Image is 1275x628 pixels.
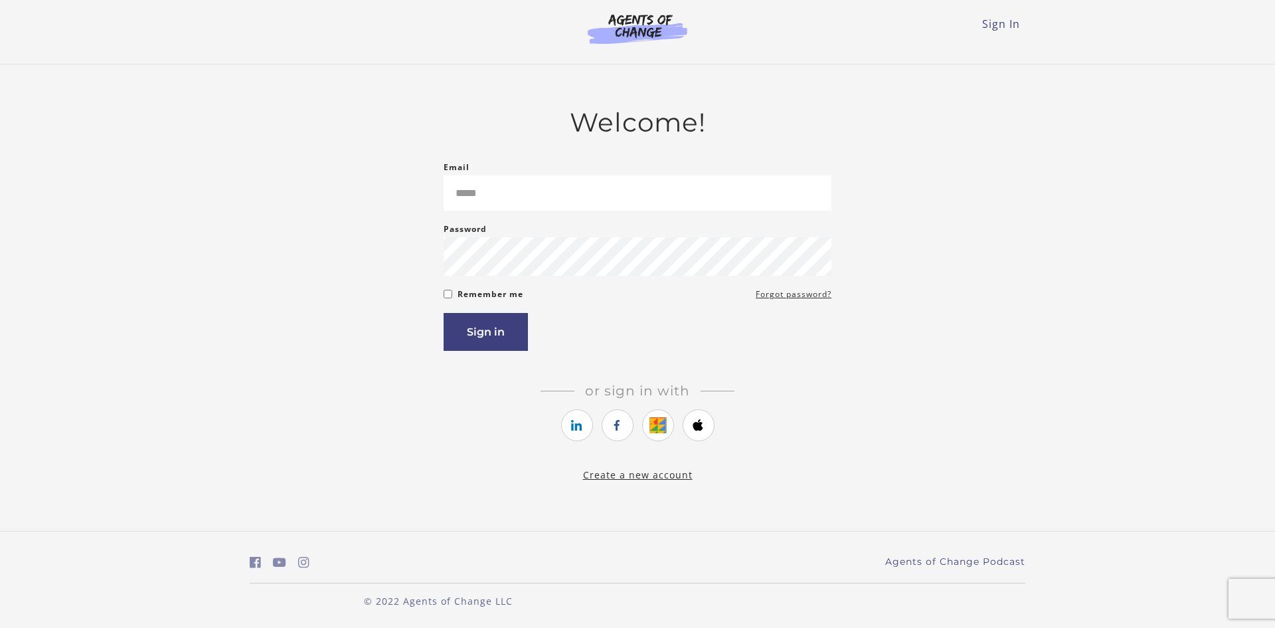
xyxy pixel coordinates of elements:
[250,594,627,608] p: © 2022 Agents of Change LLC
[574,13,701,44] img: Agents of Change Logo
[683,409,715,441] a: https://courses.thinkific.com/users/auth/apple?ss%5Breferral%5D=&ss%5Buser_return_to%5D=&ss%5Bvis...
[756,286,831,302] a: Forgot password?
[602,409,634,441] a: https://courses.thinkific.com/users/auth/facebook?ss%5Breferral%5D=&ss%5Buser_return_to%5D=&ss%5B...
[250,553,261,572] a: https://www.facebook.com/groups/aswbtestprep (Open in a new window)
[273,553,286,572] a: https://www.youtube.com/c/AgentsofChangeTestPrepbyMeaganMitchell (Open in a new window)
[885,555,1025,569] a: Agents of Change Podcast
[574,383,701,399] span: Or sign in with
[561,409,593,441] a: https://courses.thinkific.com/users/auth/linkedin?ss%5Breferral%5D=&ss%5Buser_return_to%5D=&ss%5B...
[982,17,1020,31] a: Sign In
[250,556,261,569] i: https://www.facebook.com/groups/aswbtestprep (Open in a new window)
[298,556,309,569] i: https://www.instagram.com/agentsofchangeprep/ (Open in a new window)
[458,286,523,302] label: Remember me
[642,409,674,441] a: https://courses.thinkific.com/users/auth/google?ss%5Breferral%5D=&ss%5Buser_return_to%5D=&ss%5Bvi...
[273,556,286,569] i: https://www.youtube.com/c/AgentsofChangeTestPrepbyMeaganMitchell (Open in a new window)
[298,553,309,572] a: https://www.instagram.com/agentsofchangeprep/ (Open in a new window)
[444,221,487,237] label: Password
[444,159,469,175] label: Email
[444,107,831,138] h2: Welcome!
[583,469,693,481] a: Create a new account
[444,313,528,351] button: Sign in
